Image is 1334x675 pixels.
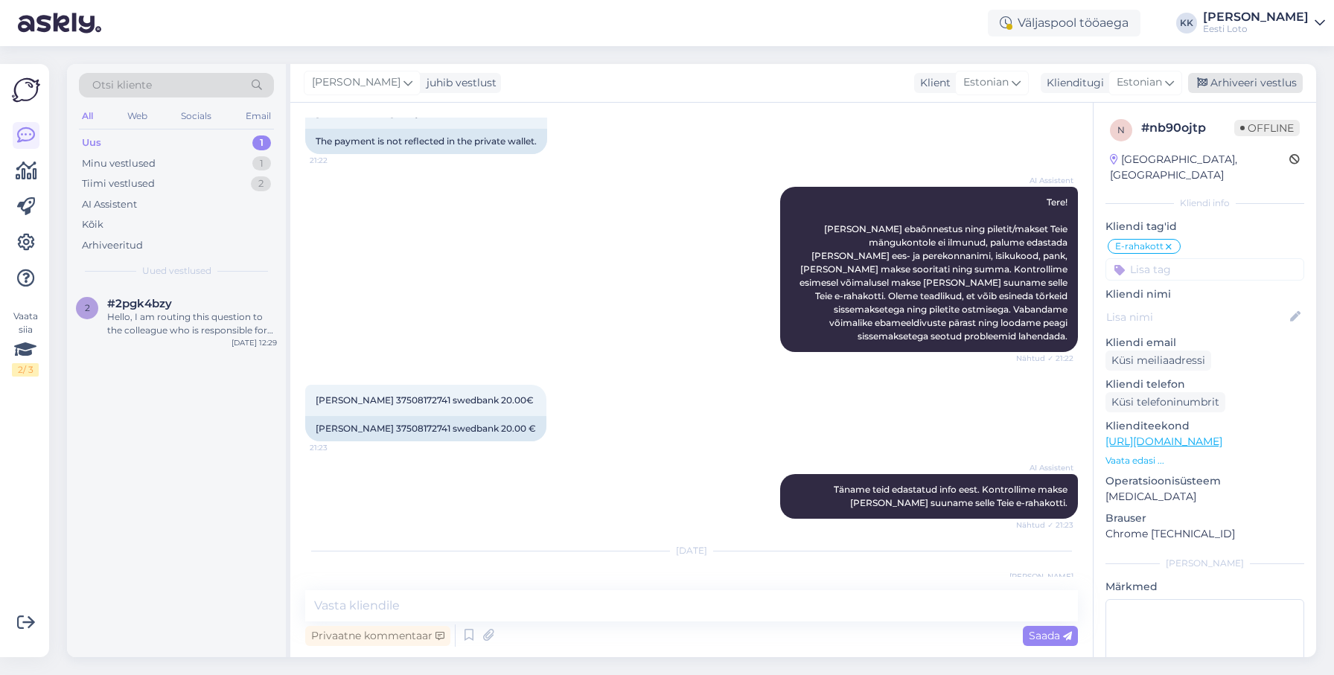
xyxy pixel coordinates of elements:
[421,75,497,91] div: juhib vestlust
[316,394,534,406] span: [PERSON_NAME] 37508172741 swedbank 20.00€
[1105,473,1304,489] p: Operatsioonisüsteem
[1016,353,1073,364] span: Nähtud ✓ 21:22
[1105,258,1304,281] input: Lisa tag
[1105,526,1304,542] p: Chrome [TECHNICAL_ID]
[79,106,96,126] div: All
[82,156,156,171] div: Minu vestlused
[1105,392,1225,412] div: Küsi telefoninumbrit
[1105,511,1304,526] p: Brauser
[1041,75,1104,91] div: Klienditugi
[1105,579,1304,595] p: Märkmed
[12,363,39,377] div: 2 / 3
[142,264,211,278] span: Uued vestlused
[252,156,271,171] div: 1
[305,626,450,646] div: Privaatne kommentaar
[82,135,101,150] div: Uus
[1117,74,1162,91] span: Estonian
[310,442,366,453] span: 21:23
[251,176,271,191] div: 2
[1105,377,1304,392] p: Kliendi telefon
[1009,571,1073,582] span: [PERSON_NAME]
[1105,454,1304,467] p: Vaata edasi ...
[124,106,150,126] div: Web
[1234,120,1300,136] span: Offline
[107,297,172,310] span: #2pgk4bzy
[1105,435,1222,448] a: [URL][DOMAIN_NAME]
[1029,629,1072,642] span: Saada
[1016,519,1073,531] span: Nähtud ✓ 21:23
[92,77,152,93] span: Otsi kliente
[243,106,274,126] div: Email
[834,484,1070,508] span: Täname teid edastatud info eest. Kontrollime makse [PERSON_NAME] suuname selle Teie e-rahakotti.
[252,135,271,150] div: 1
[1203,11,1309,23] div: [PERSON_NAME]
[1105,196,1304,210] div: Kliendi info
[82,238,143,253] div: Arhiveeritud
[305,129,547,154] div: The payment is not reflected in the private wallet.
[310,155,366,166] span: 21:22
[312,74,400,91] span: [PERSON_NAME]
[1106,309,1287,325] input: Lisa nimi
[1110,152,1289,183] div: [GEOGRAPHIC_DATA], [GEOGRAPHIC_DATA]
[1105,418,1304,434] p: Klienditeekond
[988,10,1140,36] div: Väljaspool tööaega
[12,310,39,377] div: Vaata siia
[82,197,137,212] div: AI Assistent
[305,544,1078,557] div: [DATE]
[1018,175,1073,186] span: AI Assistent
[85,302,90,313] span: 2
[12,76,40,104] img: Askly Logo
[1018,462,1073,473] span: AI Assistent
[82,176,155,191] div: Tiimi vestlused
[82,217,103,232] div: Kõik
[800,196,1070,342] span: Tere! [PERSON_NAME] ebaõnnestus ning piletit/makset Teie mängukontole ei ilmunud, palume edastada...
[1115,242,1164,251] span: E-rahakott
[305,416,546,441] div: [PERSON_NAME] 37508172741 swedbank 20.00 €
[1105,557,1304,570] div: [PERSON_NAME]
[1105,351,1211,371] div: Küsi meiliaadressi
[232,337,277,348] div: [DATE] 12:29
[178,106,214,126] div: Socials
[1117,124,1125,135] span: n
[1203,23,1309,35] div: Eesti Loto
[963,74,1009,91] span: Estonian
[1176,13,1197,33] div: KK
[1105,489,1304,505] p: [MEDICAL_DATA]
[1105,219,1304,234] p: Kliendi tag'id
[107,310,277,337] div: Hello, I am routing this question to the colleague who is responsible for this topic. The reply m...
[914,75,951,91] div: Klient
[1141,119,1234,137] div: # nb90ojtp
[1105,287,1304,302] p: Kliendi nimi
[1188,73,1303,93] div: Arhiveeri vestlus
[1203,11,1325,35] a: [PERSON_NAME]Eesti Loto
[1105,335,1304,351] p: Kliendi email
